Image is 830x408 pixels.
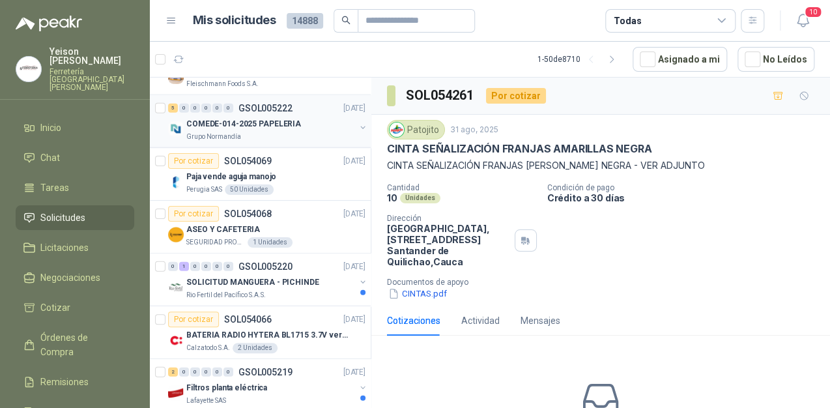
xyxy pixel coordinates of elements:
[168,262,178,271] div: 0
[387,158,814,173] p: CINTA SEÑALIZACIÓN FRANJAS [PERSON_NAME] NEGRA - VER ADJUNTO
[186,224,260,236] p: ASEO Y CAFETERIA
[387,287,448,300] button: CINTAS.pdf
[400,193,440,203] div: Unidades
[16,145,134,170] a: Chat
[186,79,259,89] p: Fleischmann Foods S.A.
[224,156,272,166] p: SOL054069
[16,205,134,230] a: Solicitudes
[387,313,440,328] div: Cotizaciones
[186,290,266,300] p: Rio Fertil del Pacífico S.A.S.
[40,240,89,255] span: Licitaciones
[737,47,814,72] button: No Leídos
[248,237,293,248] div: 1 Unidades
[486,88,546,104] div: Por cotizar
[387,183,537,192] p: Cantidad
[168,206,219,222] div: Por cotizar
[16,295,134,320] a: Cotizar
[238,262,293,271] p: GSOL005220
[804,6,822,18] span: 10
[186,171,276,183] p: Paja vende aguja manojo
[633,47,727,72] button: Asignado a mi
[186,237,245,248] p: SEGURIDAD PROVISER LTDA
[537,49,622,70] div: 1 - 50 de 8710
[193,11,276,30] h1: Mis solicitudes
[387,278,825,287] p: Documentos de apoyo
[16,370,134,394] a: Remisiones
[150,306,371,359] a: Por cotizarSOL054066[DATE] Company LogoBATERIA RADIO HYTERA BL1715 3.7V ver imagenCalzatodo S.A.2...
[212,262,222,271] div: 0
[16,235,134,260] a: Licitaciones
[168,121,184,137] img: Company Logo
[343,155,365,168] p: [DATE]
[186,184,222,195] p: Perugia SAS
[238,104,293,113] p: GSOL005222
[224,315,272,324] p: SOL054066
[186,132,241,142] p: Grupo Normandía
[343,102,365,115] p: [DATE]
[201,368,211,377] div: 0
[179,368,189,377] div: 0
[186,343,230,353] p: Calzatodo S.A.
[190,262,200,271] div: 0
[40,121,61,135] span: Inicio
[16,16,82,31] img: Logo peakr
[547,192,825,203] p: Crédito a 30 días
[186,276,319,289] p: SOLICITUD MANGUERA - PICHINDE
[287,13,323,29] span: 14888
[50,47,134,65] p: Yeison [PERSON_NAME]
[201,262,211,271] div: 0
[168,259,368,300] a: 0 1 0 0 0 0 GSOL005220[DATE] Company LogoSOLICITUD MANGUERA - PICHINDERio Fertil del Pacífico S.A.S.
[168,364,368,406] a: 2 0 0 0 0 0 GSOL005219[DATE] Company LogoFiltros planta eléctricaLafayette SAS
[40,151,60,165] span: Chat
[224,209,272,218] p: SOL054068
[223,368,233,377] div: 0
[179,262,189,271] div: 1
[40,300,70,315] span: Cotizar
[150,148,371,201] a: Por cotizarSOL054069[DATE] Company LogoPaja vende aguja manojoPerugia SAS50 Unidades
[168,280,184,295] img: Company Logo
[212,104,222,113] div: 0
[343,261,365,273] p: [DATE]
[16,325,134,364] a: Órdenes de Compra
[168,174,184,190] img: Company Logo
[16,115,134,140] a: Inicio
[343,366,365,379] p: [DATE]
[387,120,445,139] div: Patojito
[40,181,69,195] span: Tareas
[168,104,178,113] div: 5
[406,85,476,106] h3: SOL054261
[168,153,219,169] div: Por cotizar
[40,330,122,359] span: Órdenes de Compra
[168,312,219,327] div: Por cotizar
[387,223,509,267] p: [GEOGRAPHIC_DATA], [STREET_ADDRESS] Santander de Quilichao , Cauca
[343,208,365,220] p: [DATE]
[341,16,351,25] span: search
[16,175,134,200] a: Tareas
[40,270,100,285] span: Negociaciones
[168,385,184,401] img: Company Logo
[40,211,85,225] span: Solicitudes
[233,343,278,353] div: 2 Unidades
[150,201,371,254] a: Por cotizarSOL054068[DATE] Company LogoASEO Y CAFETERIASEGURIDAD PROVISER LTDA1 Unidades
[461,313,500,328] div: Actividad
[40,375,89,389] span: Remisiones
[190,104,200,113] div: 0
[791,9,814,33] button: 10
[521,313,560,328] div: Mensajes
[186,329,349,342] p: BATERIA RADIO HYTERA BL1715 3.7V ver imagen
[223,104,233,113] div: 0
[168,227,184,242] img: Company Logo
[614,14,641,28] div: Todas
[50,68,134,91] p: Ferretería [GEOGRAPHIC_DATA][PERSON_NAME]
[179,104,189,113] div: 0
[547,183,825,192] p: Condición de pago
[343,313,365,326] p: [DATE]
[16,265,134,290] a: Negociaciones
[168,100,368,142] a: 5 0 0 0 0 0 GSOL005222[DATE] Company LogoCOMEDE-014-2025 PAPELERIAGrupo Normandía
[225,184,274,195] div: 50 Unidades
[168,368,178,377] div: 2
[238,368,293,377] p: GSOL005219
[168,332,184,348] img: Company Logo
[16,57,41,81] img: Company Logo
[223,262,233,271] div: 0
